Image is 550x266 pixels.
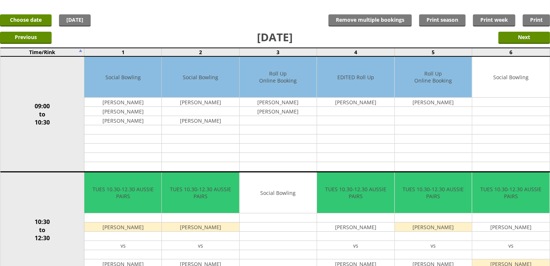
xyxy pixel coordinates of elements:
[84,172,161,213] td: TUES 10.30-12.30 AUSSIE PAIRS
[162,116,239,125] td: [PERSON_NAME]
[317,57,394,98] td: EDITED Roll Up
[162,57,239,98] td: Social Bowling
[317,172,394,213] td: TUES 10.30-12.30 AUSSIE PAIRS
[472,48,550,56] td: 6
[162,223,239,232] td: [PERSON_NAME]
[394,48,472,56] td: 5
[162,48,239,56] td: 2
[317,223,394,232] td: [PERSON_NAME]
[239,48,317,56] td: 3
[523,14,550,27] a: Print
[84,57,161,98] td: Social Bowling
[419,14,466,27] a: Print season
[84,223,161,232] td: [PERSON_NAME]
[162,98,239,107] td: [PERSON_NAME]
[395,241,472,250] td: vs
[328,14,412,27] input: Remove multiple bookings
[472,172,549,213] td: TUES 10.30-12.30 AUSSIE PAIRS
[0,48,84,56] td: Time/Rink
[84,107,161,116] td: [PERSON_NAME]
[317,98,394,107] td: [PERSON_NAME]
[59,14,91,27] a: [DATE]
[162,172,239,213] td: TUES 10.30-12.30 AUSSIE PAIRS
[240,107,317,116] td: [PERSON_NAME]
[317,48,394,56] td: 4
[84,116,161,125] td: [PERSON_NAME]
[395,57,472,98] td: Roll Up Online Booking
[472,241,549,250] td: vs
[472,223,549,232] td: [PERSON_NAME]
[240,98,317,107] td: [PERSON_NAME]
[395,223,472,232] td: [PERSON_NAME]
[84,48,162,56] td: 1
[472,57,549,98] td: Social Bowling
[240,172,317,213] td: Social Bowling
[0,56,84,172] td: 09:00 to 10:30
[395,172,472,213] td: TUES 10.30-12.30 AUSSIE PAIRS
[498,32,550,44] input: Next
[84,241,161,250] td: vs
[473,14,515,27] a: Print week
[162,241,239,250] td: vs
[240,57,317,98] td: Roll Up Online Booking
[84,98,161,107] td: [PERSON_NAME]
[317,241,394,250] td: vs
[395,98,472,107] td: [PERSON_NAME]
